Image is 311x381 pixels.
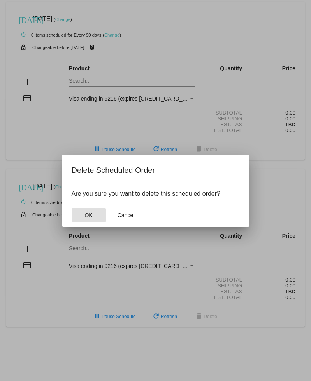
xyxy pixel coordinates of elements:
[118,212,135,218] span: Cancel
[72,190,240,197] p: Are you sure you want to delete this scheduled order?
[84,212,92,218] span: OK
[109,208,143,222] button: Close dialog
[72,164,240,176] h2: Delete Scheduled Order
[72,208,106,222] button: Close dialog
